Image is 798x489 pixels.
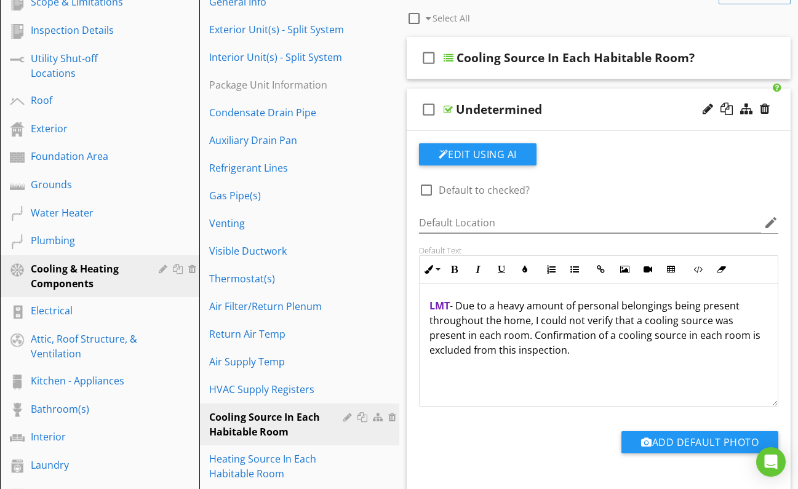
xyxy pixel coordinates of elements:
button: Underline (⌘U) [490,258,513,281]
p: - Due to a heavy amount of personal belongings being present throughout the home, I could not ver... [429,298,768,357]
button: Ordered List [540,258,563,281]
div: Heating Source In Each Habitable Room [209,451,346,481]
div: Package Unit Information [209,78,346,92]
label: Default to checked? [439,184,530,196]
div: Inspection Details [31,23,141,38]
button: Add Default Photo [621,431,778,453]
div: Laundry [31,458,141,472]
button: Italic (⌘I) [466,258,490,281]
div: Open Intercom Messenger [756,447,786,477]
div: Cooling Source In Each Habitable Room? [457,50,695,65]
button: Insert Table [660,258,683,281]
button: Colors [513,258,537,281]
button: Insert Video [636,258,660,281]
button: Unordered List [563,258,586,281]
div: Cooling Source In Each Habitable Room [209,410,346,439]
i: edit [764,215,778,230]
div: Utility Shut-off Locations [31,51,141,81]
div: Plumbing [31,233,141,248]
div: Auxiliary Drain Pan [209,133,346,148]
div: Grounds [31,177,141,192]
div: Interior [31,429,141,444]
span: LMT [429,299,450,312]
div: Thermostat(s) [209,271,346,286]
div: Undetermined [456,102,542,117]
button: Bold (⌘B) [443,258,466,281]
div: Venting [209,216,346,231]
i: check_box_outline_blank [419,95,439,124]
div: Refrigerant Lines [209,161,346,175]
button: Inline Style [420,258,443,281]
button: Insert Image (⌘P) [613,258,636,281]
div: HVAC Supply Registers [209,382,346,397]
div: Electrical [31,303,141,318]
div: Gas Pipe(s) [209,188,346,203]
div: Air Supply Temp [209,354,346,369]
div: Kitchen - Appliances [31,373,141,388]
div: Water Heater [31,205,141,220]
button: Code View [686,258,709,281]
div: Roof [31,93,141,108]
div: Foundation Area [31,149,141,164]
div: Condensate Drain Pipe [209,105,346,120]
button: Edit Using AI [419,143,537,165]
button: Insert Link (⌘K) [589,258,613,281]
i: check_box_outline_blank [419,43,439,73]
div: Air Filter/Return Plenum [209,299,346,314]
div: Attic, Roof Structure, & Ventilation [31,332,141,361]
div: Return Air Temp [209,327,346,341]
div: Visible Ductwork [209,244,346,258]
button: Clear Formatting [709,258,733,281]
div: Cooling & Heating Components [31,261,141,291]
div: Interior Unit(s) - Split System [209,50,346,65]
div: Default Text [419,245,779,255]
div: Exterior Unit(s) - Split System [209,22,346,37]
input: Default Location [419,213,762,233]
div: Exterior [31,121,141,136]
div: Bathroom(s) [31,402,141,416]
span: Select All [433,12,470,24]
